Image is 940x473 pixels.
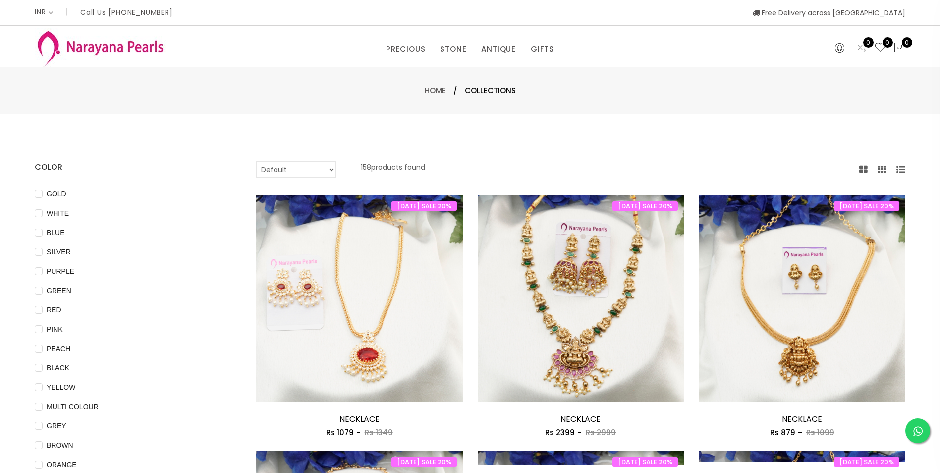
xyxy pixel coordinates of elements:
span: Rs 2399 [545,427,575,438]
span: [DATE] SALE 20% [391,457,457,467]
span: [DATE] SALE 20% [612,457,678,467]
span: ORANGE [43,459,81,470]
span: GREY [43,420,70,431]
a: 0 [855,42,867,55]
a: NECKLACE [339,414,380,425]
a: PRECIOUS [386,42,425,57]
p: Call Us [PHONE_NUMBER] [80,9,173,16]
span: Rs 2999 [586,427,616,438]
span: GOLD [43,188,70,199]
span: 0 [902,37,912,48]
span: [DATE] SALE 20% [834,457,899,467]
a: ANTIQUE [481,42,516,57]
button: 0 [893,42,905,55]
span: RED [43,304,65,315]
a: 0 [874,42,886,55]
a: NECKLACE [560,414,601,425]
span: Rs 1099 [806,427,834,438]
span: GREEN [43,285,75,296]
a: GIFTS [531,42,554,57]
span: YELLOW [43,382,79,393]
span: BROWN [43,440,77,451]
h4: COLOR [35,161,226,173]
span: [DATE] SALE 20% [834,201,899,211]
span: / [453,85,457,97]
span: BLUE [43,227,69,238]
span: SILVER [43,246,75,257]
span: MULTI COLOUR [43,401,103,412]
span: Free Delivery across [GEOGRAPHIC_DATA] [753,8,905,18]
span: [DATE] SALE 20% [391,201,457,211]
span: WHITE [43,208,73,219]
span: PINK [43,324,67,335]
span: Rs 1349 [365,427,393,438]
span: [DATE] SALE 20% [612,201,678,211]
span: PURPLE [43,266,78,277]
a: Home [425,85,446,96]
a: STONE [440,42,466,57]
span: Rs 1079 [326,427,354,438]
span: 0 [863,37,874,48]
span: 0 [883,37,893,48]
span: BLACK [43,362,73,373]
span: Collections [465,85,516,97]
span: Rs 879 [770,427,795,438]
a: NECKLACE [782,414,822,425]
span: PEACH [43,343,74,354]
p: 158 products found [361,161,425,178]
